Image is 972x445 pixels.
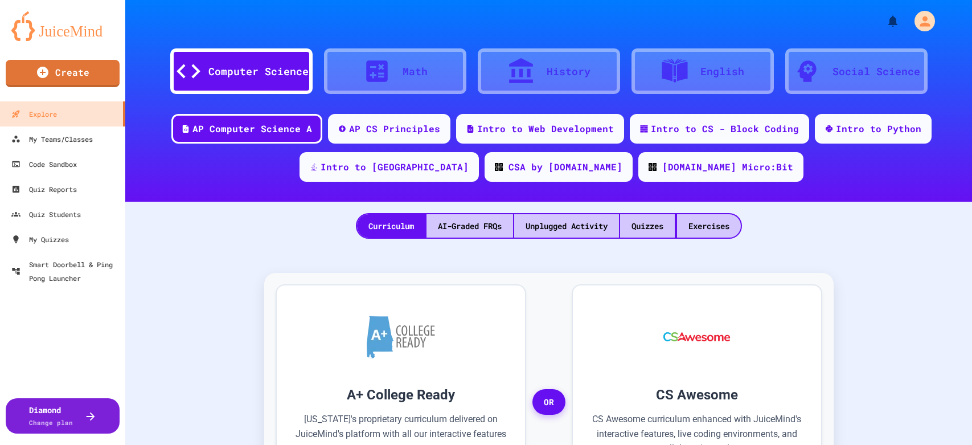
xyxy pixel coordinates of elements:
[903,8,938,34] div: My Account
[192,122,312,136] div: AP Computer Science A
[29,404,73,428] div: Diamond
[6,398,120,434] button: DiamondChange plan
[547,64,590,79] div: History
[924,399,961,434] iframe: chat widget
[532,389,565,415] span: OR
[700,64,744,79] div: English
[403,64,428,79] div: Math
[865,11,903,31] div: My Notifications
[294,385,508,405] h3: A+ College Ready
[590,385,804,405] h3: CS Awesome
[349,122,440,136] div: AP CS Principles
[11,11,114,41] img: logo-orange.svg
[11,107,57,121] div: Explore
[662,160,793,174] div: [DOMAIN_NAME] Micro:Bit
[11,132,93,146] div: My Teams/Classes
[832,64,920,79] div: Social Science
[11,232,69,246] div: My Quizzes
[477,122,614,136] div: Intro to Web Development
[357,214,425,238] div: Curriculum
[208,64,309,79] div: Computer Science
[877,350,961,398] iframe: chat widget
[6,60,120,87] a: Create
[836,122,921,136] div: Intro to Python
[508,160,622,174] div: CSA by [DOMAIN_NAME]
[652,303,741,371] img: CS Awesome
[11,182,77,196] div: Quiz Reports
[677,214,741,238] div: Exercises
[367,316,435,358] img: A+ College Ready
[495,163,503,171] img: CODE_logo_RGB.png
[514,214,619,238] div: Unplugged Activity
[11,207,81,221] div: Quiz Students
[426,214,513,238] div: AI-Graded FRQs
[321,160,469,174] div: Intro to [GEOGRAPHIC_DATA]
[11,157,77,171] div: Code Sandbox
[11,258,121,285] div: Smart Doorbell & Ping Pong Launcher
[29,418,73,427] span: Change plan
[649,163,657,171] img: CODE_logo_RGB.png
[620,214,675,238] div: Quizzes
[651,122,799,136] div: Intro to CS - Block Coding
